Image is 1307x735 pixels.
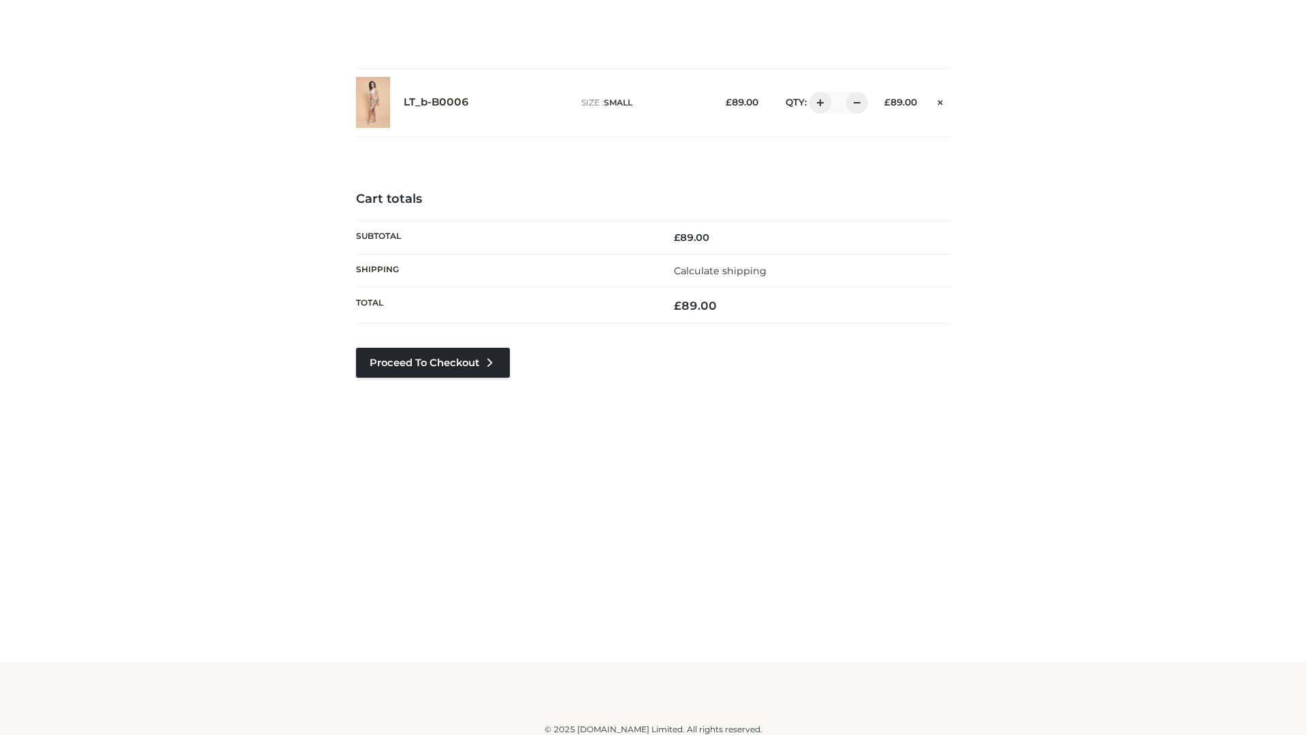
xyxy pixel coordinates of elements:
a: LT_b-B0006 [404,96,469,109]
span: £ [674,299,681,312]
span: £ [884,97,890,108]
h4: Cart totals [356,192,951,207]
span: SMALL [604,97,632,108]
bdi: 89.00 [884,97,917,108]
bdi: 89.00 [674,231,709,244]
a: Remove this item [931,92,951,110]
bdi: 89.00 [726,97,758,108]
bdi: 89.00 [674,299,717,312]
span: £ [726,97,732,108]
a: Calculate shipping [674,265,767,277]
span: £ [674,231,680,244]
a: Proceed to Checkout [356,348,510,378]
th: Subtotal [356,220,653,254]
p: size : [581,97,705,109]
th: Shipping [356,254,653,287]
div: QTY: [772,92,863,114]
th: Total [356,288,653,324]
